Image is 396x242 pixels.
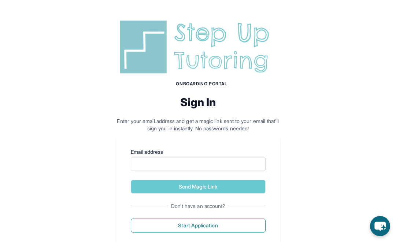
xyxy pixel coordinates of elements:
h1: Onboarding Portal [123,81,280,87]
button: Send Magic Link [131,180,266,194]
label: Email address [131,148,266,156]
p: Enter your email address and get a magic link sent to your email that'll sign you in instantly. N... [116,118,280,132]
span: Don't have an account? [168,202,228,210]
h2: Sign In [116,96,280,109]
button: chat-button [370,216,390,236]
button: Start Application [131,219,266,232]
img: Step Up Tutoring horizontal logo [116,18,280,77]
